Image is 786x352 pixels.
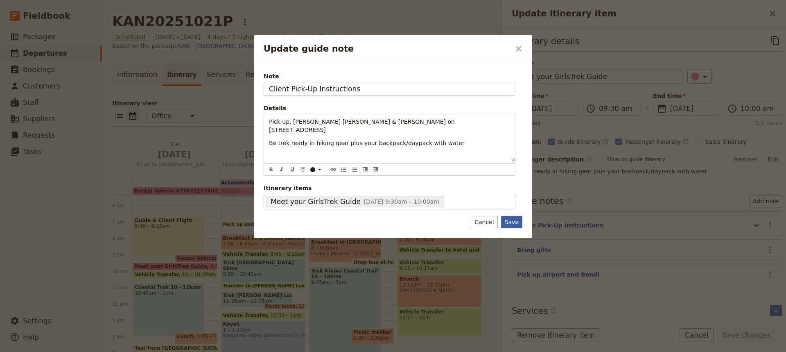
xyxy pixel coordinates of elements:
[371,165,380,174] button: Decrease indent
[471,216,497,228] button: Cancel
[308,165,325,174] button: ​
[329,165,338,174] button: Insert link
[264,82,515,96] input: Note
[364,198,439,205] span: [DATE] 9:30am – 10:00am
[267,165,276,174] button: Format bold
[269,140,465,146] span: Be trek ready in hiking gear plus your backpack/daypack with water
[269,118,456,133] span: Pick up, [PERSON_NAME] [PERSON_NAME] & [PERSON_NAME] on [STREET_ADDRESS]
[288,165,297,174] button: Format underline
[512,42,526,56] button: Close dialog
[339,165,348,174] button: Bulleted list
[264,72,515,80] span: Note
[298,165,307,174] button: Format strikethrough
[309,166,326,173] div: ​
[264,184,515,192] span: Itinerary items
[277,165,286,174] button: Format italic
[361,165,370,174] button: Increase indent
[350,165,359,174] button: Numbered list
[271,197,361,207] span: Meet your GirlsTrek Guide
[264,104,515,112] div: Details
[264,43,510,55] h2: Update guide note
[501,216,522,228] button: Save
